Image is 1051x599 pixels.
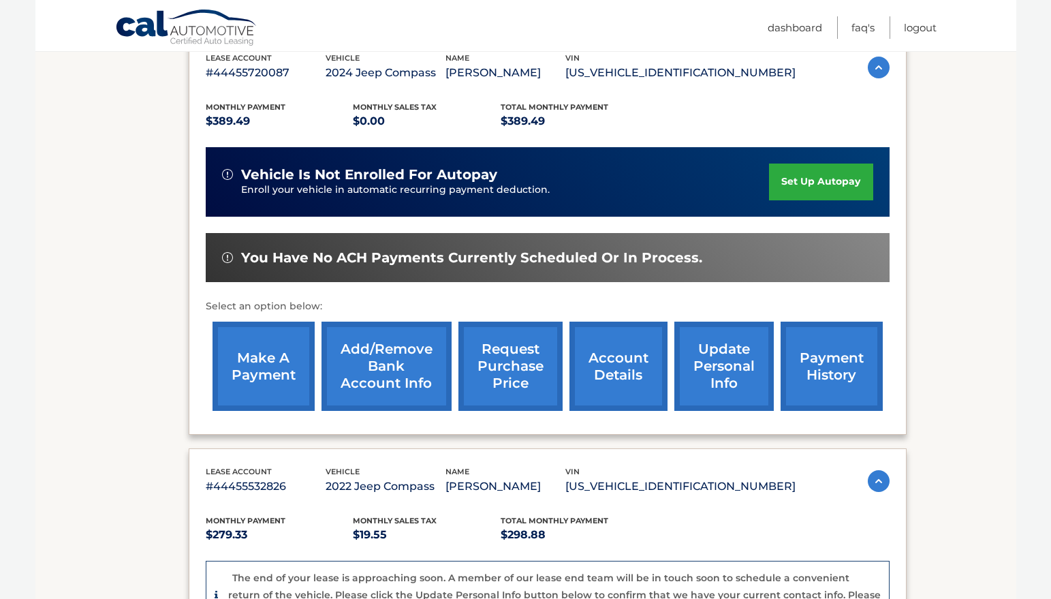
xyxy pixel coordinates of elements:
a: payment history [781,322,883,411]
span: lease account [206,467,272,476]
p: $389.49 [501,112,648,131]
span: Monthly sales Tax [353,516,437,525]
p: #44455720087 [206,63,326,82]
p: 2024 Jeep Compass [326,63,445,82]
img: alert-white.svg [222,169,233,180]
a: set up autopay [769,164,873,200]
p: $19.55 [353,525,501,544]
p: [US_VEHICLE_IDENTIFICATION_NUMBER] [565,63,796,82]
img: accordion-active.svg [868,470,890,492]
span: name [445,467,469,476]
p: [US_VEHICLE_IDENTIFICATION_NUMBER] [565,477,796,496]
a: request purchase price [458,322,563,411]
span: Monthly sales Tax [353,102,437,112]
span: vehicle is not enrolled for autopay [241,166,497,183]
span: vehicle [326,53,360,63]
span: Monthly Payment [206,516,285,525]
a: Logout [904,16,937,39]
span: lease account [206,53,272,63]
p: $298.88 [501,525,648,544]
span: You have no ACH payments currently scheduled or in process. [241,249,702,266]
a: Cal Automotive [115,9,258,48]
a: FAQ's [851,16,875,39]
p: [PERSON_NAME] [445,477,565,496]
span: Total Monthly Payment [501,516,608,525]
a: Add/Remove bank account info [321,322,452,411]
a: update personal info [674,322,774,411]
p: #44455532826 [206,477,326,496]
p: Select an option below: [206,298,890,315]
span: name [445,53,469,63]
a: Dashboard [768,16,822,39]
span: Total Monthly Payment [501,102,608,112]
p: Enroll your vehicle in automatic recurring payment deduction. [241,183,770,198]
p: $279.33 [206,525,354,544]
p: $389.49 [206,112,354,131]
span: Monthly Payment [206,102,285,112]
p: 2022 Jeep Compass [326,477,445,496]
img: accordion-active.svg [868,57,890,78]
img: alert-white.svg [222,252,233,263]
span: vin [565,53,580,63]
p: [PERSON_NAME] [445,63,565,82]
p: $0.00 [353,112,501,131]
span: vehicle [326,467,360,476]
span: vin [565,467,580,476]
a: account details [569,322,668,411]
a: make a payment [213,322,315,411]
